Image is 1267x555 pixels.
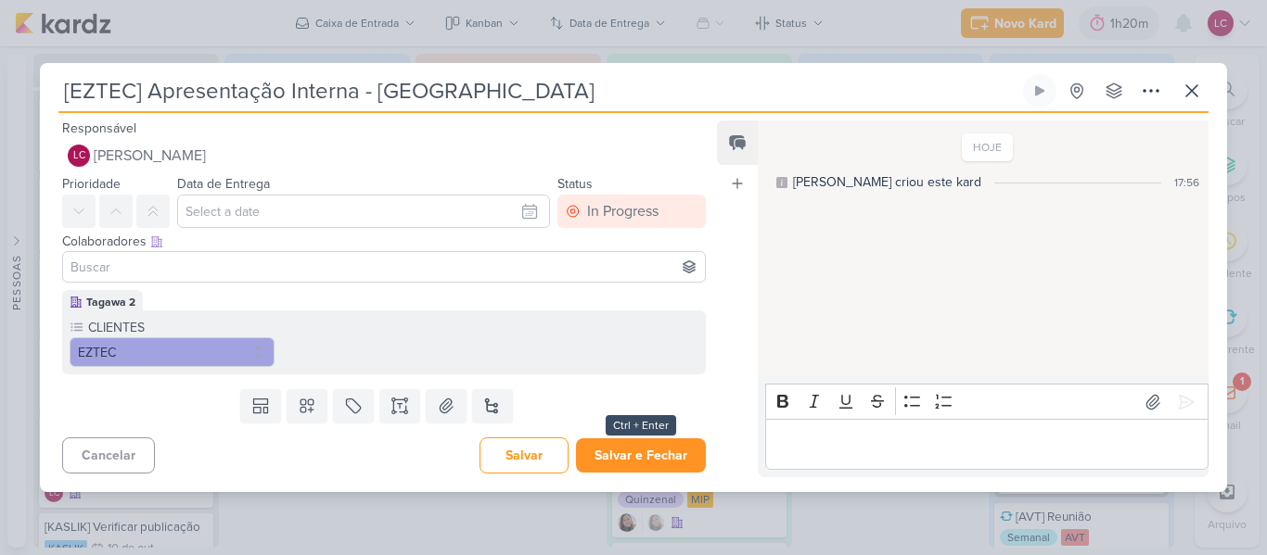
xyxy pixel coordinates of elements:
[776,177,787,188] div: Este log é visível à todos no kard
[1032,83,1047,98] div: Ligar relógio
[606,415,676,435] div: Ctrl + Enter
[793,172,981,192] div: Laís criou este kard
[67,256,701,278] input: Buscar
[587,200,659,222] div: In Progress
[70,337,275,367] button: EZTEC
[765,419,1209,470] div: Editor editing area: main
[62,437,155,473] button: Cancelar
[557,176,593,192] label: Status
[68,145,90,167] div: Laís Costa
[58,74,1019,107] input: Kard Sem Título
[177,176,270,192] label: Data de Entrega
[557,195,706,228] button: In Progress
[62,176,121,192] label: Prioridade
[765,384,1209,420] div: Editor toolbar
[86,294,135,310] div: Tagawa 2
[177,195,550,228] input: Select a date
[62,139,706,172] button: LC [PERSON_NAME]
[73,151,85,161] p: LC
[94,145,206,167] span: [PERSON_NAME]
[86,318,275,337] label: CLIENTES
[576,438,706,473] button: Salvar e Fechar
[1174,174,1199,191] div: 17:56
[480,437,569,473] button: Salvar
[62,120,136,136] label: Responsável
[62,232,706,251] div: Colaboradores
